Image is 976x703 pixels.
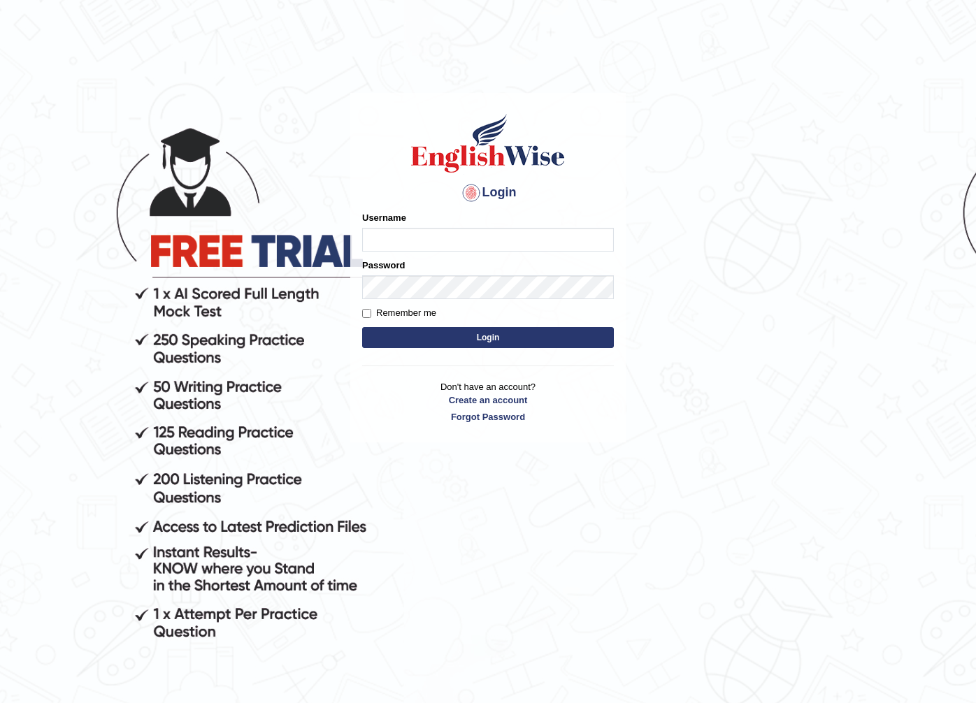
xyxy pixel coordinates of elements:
a: Create an account [362,393,614,407]
label: Username [362,211,406,224]
h4: Login [362,182,614,204]
img: Logo of English Wise sign in for intelligent practice with AI [408,112,568,175]
a: Forgot Password [362,410,614,423]
button: Login [362,327,614,348]
p: Don't have an account? [362,380,614,423]
label: Password [362,259,405,272]
label: Remember me [362,306,436,320]
input: Remember me [362,309,371,318]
